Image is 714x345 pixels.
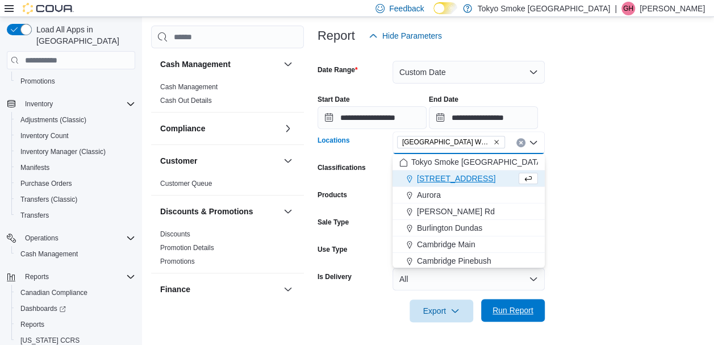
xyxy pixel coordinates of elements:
h3: Discounts & Promotions [160,206,253,217]
a: Cash Management [160,83,218,91]
span: Inventory Manager (Classic) [16,145,135,159]
label: Start Date [318,95,350,104]
span: Canadian Compliance [20,288,87,297]
span: Cash Management [160,82,218,92]
label: End Date [429,95,458,104]
input: Press the down key to open a popover containing a calendar. [429,106,538,129]
span: Reports [16,318,135,331]
a: Transfers (Classic) [16,193,82,206]
span: Inventory [25,99,53,109]
span: Purchase Orders [20,179,72,188]
a: Inventory Count [16,129,73,143]
button: Finance [160,284,279,295]
span: Cambridge Main [417,239,475,250]
h3: Compliance [160,123,205,134]
span: Reports [25,272,49,281]
span: Adjustments (Classic) [20,115,86,124]
span: London Wellington Corners [397,136,505,148]
a: Dashboards [16,302,70,315]
button: [STREET_ADDRESS] [393,171,545,187]
button: Inventory [2,96,140,112]
label: Classifications [318,163,366,172]
button: Run Report [481,299,545,322]
span: [PERSON_NAME] Rd [417,206,495,217]
button: Tokyo Smoke [GEOGRAPHIC_DATA] [393,154,545,171]
span: Promotions [20,77,55,86]
span: Aurora [417,189,441,201]
button: Inventory [20,97,57,111]
button: Clear input [516,138,525,147]
button: Burlington Dundas [393,220,545,236]
label: Is Delivery [318,272,352,281]
span: GH [623,2,633,15]
button: Cash Management [281,57,295,71]
label: Sale Type [318,218,349,227]
span: Promotion Details [160,243,214,252]
button: Customer [160,155,279,167]
h3: Finance [160,284,190,295]
button: Reports [11,317,140,332]
p: | [615,2,617,15]
button: Purchase Orders [11,176,140,192]
a: Transfers [16,209,53,222]
span: Manifests [20,163,49,172]
button: Canadian Compliance [11,285,140,301]
span: Reports [20,320,44,329]
button: Close list of options [529,138,538,147]
span: Cash Management [20,250,78,259]
span: Customer Queue [160,179,212,188]
button: All [393,268,545,290]
span: Dashboards [20,304,66,313]
a: Canadian Compliance [16,286,92,300]
button: Transfers (Classic) [11,192,140,207]
button: Discounts & Promotions [160,206,279,217]
div: Customer [151,177,304,195]
a: Promotion Details [160,244,214,252]
h3: Cash Management [160,59,231,70]
div: Discounts & Promotions [151,227,304,273]
button: Finance [281,282,295,296]
span: Manifests [16,161,135,174]
button: Compliance [281,122,295,135]
p: [PERSON_NAME] [640,2,705,15]
input: Dark Mode [433,2,457,14]
span: Cambridge Pinebush [417,255,491,267]
button: Cambridge Pinebush [393,253,545,269]
button: Operations [20,231,63,245]
button: Reports [2,269,140,285]
button: Inventory Count [11,128,140,144]
div: Finance [151,305,304,337]
span: Transfers [20,211,49,220]
button: Remove London Wellington Corners from selection in this group [493,139,500,146]
span: [STREET_ADDRESS] [417,173,495,184]
button: Export [410,300,473,322]
button: [PERSON_NAME] Rd [393,203,545,220]
button: Aurora [393,187,545,203]
div: Geoff Hudson [621,2,635,15]
a: Dashboards [11,301,140,317]
a: Promotions [160,257,195,265]
span: Adjustments (Classic) [16,113,135,127]
span: Inventory Count [16,129,135,143]
a: Discounts [160,230,190,238]
button: Customer [281,154,295,168]
span: Operations [20,231,135,245]
span: Promotions [16,74,135,88]
a: Purchase Orders [16,177,77,190]
a: Reports [16,318,49,331]
button: Reports [20,270,53,284]
span: Burlington Dundas [417,222,482,234]
label: Date Range [318,65,358,74]
div: Cash Management [151,80,304,112]
span: Transfers (Classic) [16,193,135,206]
span: Reports [20,270,135,284]
span: Inventory Count [20,131,69,140]
button: Compliance [160,123,279,134]
span: Dashboards [16,302,135,315]
span: Discounts [160,230,190,239]
button: Promotions [11,73,140,89]
span: Hide Parameters [382,30,442,41]
span: Export [416,300,466,322]
input: Press the down key to open a popover containing a calendar. [318,106,427,129]
button: Custom Date [393,61,545,84]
